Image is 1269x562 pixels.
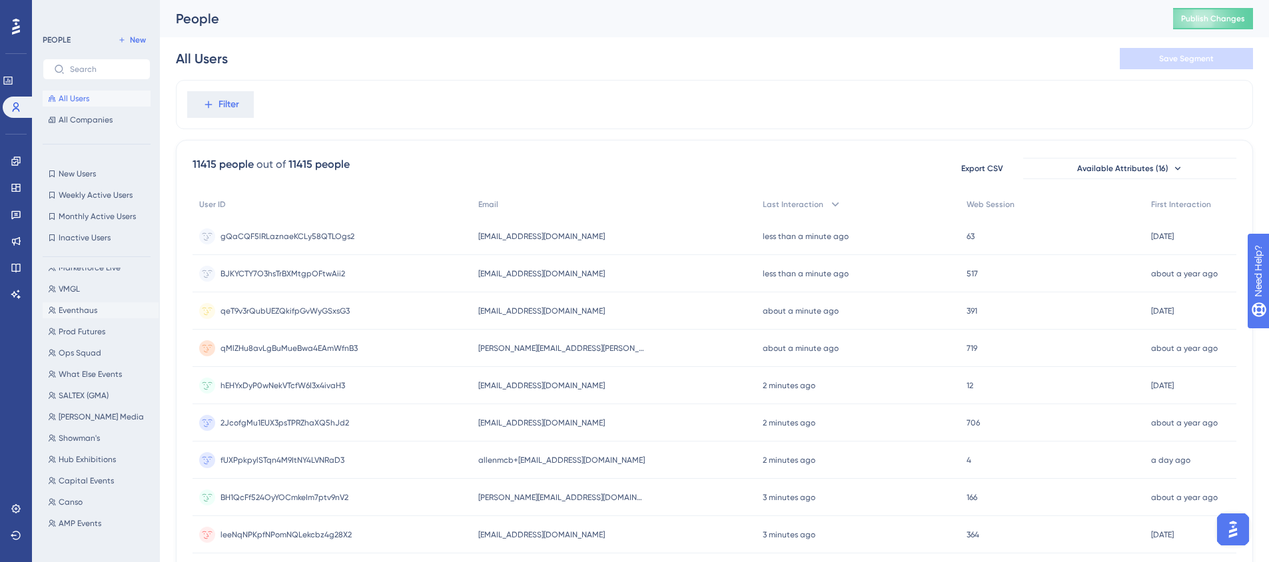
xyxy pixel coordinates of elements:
span: AMP Events [59,518,101,529]
span: 391 [967,306,977,316]
span: All Companies [59,115,113,125]
button: Export CSV [949,158,1015,179]
span: All Users [59,93,89,104]
span: Ops Squad [59,348,101,358]
time: 2 minutes ago [763,455,815,465]
button: AMP Events [43,515,159,531]
div: PEOPLE [43,35,71,45]
span: Monthly Active Users [59,211,136,222]
span: Inactive Users [59,232,111,243]
time: 3 minutes ago [763,493,815,502]
span: [PERSON_NAME][EMAIL_ADDRESS][DOMAIN_NAME] [478,492,645,503]
span: 364 [967,529,979,540]
time: 2 minutes ago [763,381,815,390]
div: People [176,9,1140,28]
span: Publish Changes [1181,13,1245,24]
span: Prod Futures [59,326,105,337]
span: fUXPpkpylSTqn4M9ItNY4LVNRaD3 [220,455,344,465]
time: [DATE] [1151,381,1174,390]
button: Capital Events [43,473,159,489]
time: [DATE] [1151,232,1174,241]
span: Weekly Active Users [59,190,133,200]
time: 3 minutes ago [763,530,815,539]
span: Canso [59,497,83,507]
button: What Else Events [43,366,159,382]
div: out of [256,156,286,172]
span: User ID [199,199,226,210]
span: Available Attributes (16) [1077,163,1168,174]
span: [EMAIL_ADDRESS][DOMAIN_NAME] [478,529,605,540]
button: Filter [187,91,254,118]
span: New [130,35,146,45]
span: 63 [967,231,975,242]
time: [DATE] [1151,530,1174,539]
button: Hub Exhibitions [43,451,159,467]
span: qMlZHu8avLgBuMueBwa4EAmWfnB3 [220,343,358,354]
time: 2 minutes ago [763,418,815,427]
span: qeT9v3rQubUEZQkifpGvWyGSxsG3 [220,306,350,316]
span: 12 [967,380,973,391]
span: [EMAIL_ADDRESS][DOMAIN_NAME] [478,268,605,279]
span: 2JcofgMu1EUX3psTPRZhaXQ5hJd2 [220,418,349,428]
button: Inactive Users [43,230,151,246]
button: [PERSON_NAME] Media [43,409,159,425]
span: Showman's [59,433,100,443]
span: VMGL [59,284,80,294]
button: Monthly Active Users [43,208,151,224]
span: First Interaction [1151,199,1211,210]
input: Search [70,65,139,74]
button: Showman's [43,430,159,446]
button: Eventhaus [43,302,159,318]
span: Need Help? [31,3,83,19]
span: Email [478,199,498,210]
span: [EMAIL_ADDRESS][DOMAIN_NAME] [478,380,605,391]
span: Capital Events [59,475,114,486]
button: All Companies [43,112,151,128]
button: Canso [43,494,159,510]
span: [PERSON_NAME][EMAIL_ADDRESS][PERSON_NAME][DOMAIN_NAME] [478,343,645,354]
span: gQaCQF5lRLaznaeKCLy58QTLOgs2 [220,231,354,242]
span: Save Segment [1159,53,1214,64]
span: Eventhaus [59,305,97,316]
span: 719 [967,343,977,354]
button: New [113,32,151,48]
span: hEHYxDyP0wNekVTcfW6I3x4ivaH3 [220,380,345,391]
span: Marketforce Live [59,262,121,273]
time: about a minute ago [763,344,839,353]
button: SALTEX (GMA) [43,388,159,404]
time: about a year ago [1151,269,1218,278]
button: Prod Futures [43,324,159,340]
button: VMGL [43,281,159,297]
span: 4 [967,455,971,465]
span: [EMAIL_ADDRESS][DOMAIN_NAME] [478,306,605,316]
span: [EMAIL_ADDRESS][DOMAIN_NAME] [478,231,605,242]
div: All Users [176,49,228,68]
span: Hub Exhibitions [59,454,116,465]
button: All Users [43,91,151,107]
iframe: UserGuiding AI Assistant Launcher [1213,509,1253,549]
span: [PERSON_NAME] Media [59,412,144,422]
button: Marketforce Live [43,260,159,276]
button: Available Attributes (16) [1023,158,1236,179]
button: Save Segment [1120,48,1253,69]
time: about a year ago [1151,344,1218,353]
div: 11415 people [288,156,350,172]
span: What Else Events [59,369,122,380]
time: about a year ago [1151,418,1218,427]
span: SALTEX (GMA) [59,390,109,401]
span: allenmcb+[EMAIL_ADDRESS][DOMAIN_NAME] [478,455,645,465]
span: leeNqNPKpfNPomNQLekcbz4g28X2 [220,529,352,540]
time: [DATE] [1151,306,1174,316]
span: New Users [59,168,96,179]
button: Weekly Active Users [43,187,151,203]
span: BJKYCTY7O3hsTrBXMtgpOFtwAii2 [220,268,345,279]
span: 166 [967,492,977,503]
span: Last Interaction [763,199,823,210]
span: 706 [967,418,980,428]
time: less than a minute ago [763,269,849,278]
span: Export CSV [961,163,1003,174]
button: New Users [43,166,151,182]
time: about a year ago [1151,493,1218,502]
